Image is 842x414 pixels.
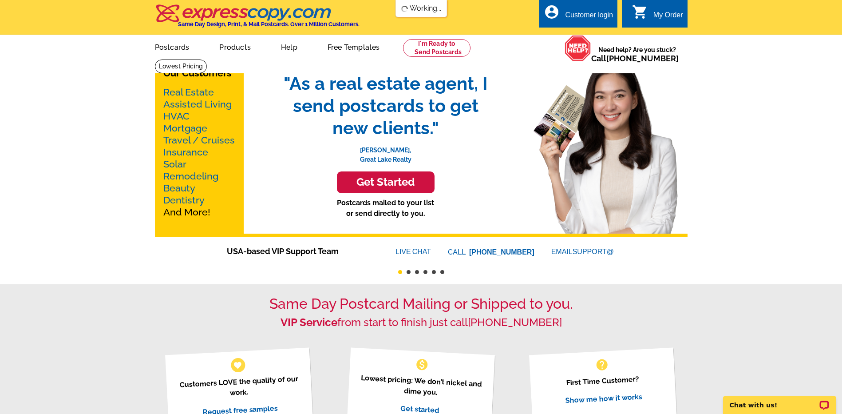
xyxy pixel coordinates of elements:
a: [PHONE_NUMBER] [469,248,534,256]
h4: Same Day Design, Print, & Mail Postcards. Over 1 Million Customers. [178,21,360,28]
span: "As a real estate agent, I send postcards to get new clients." [275,72,497,139]
a: LIVECHAT [395,248,431,255]
button: 4 of 6 [423,270,427,274]
h1: Same Day Postcard Mailing or Shipped to you. [155,295,688,312]
span: Need help? Are you stuck? [591,45,683,63]
a: Beauty [163,183,195,194]
font: SUPPORT@ [573,247,615,257]
p: [PERSON_NAME], Great Lake Realty [275,139,497,164]
button: 3 of 6 [415,270,419,274]
button: 5 of 6 [432,270,436,274]
span: help [595,358,609,372]
a: Travel / Cruises [163,135,235,146]
p: Customers LOVE the quality of our work. [176,373,302,401]
h3: Get Started [348,176,423,189]
a: Solar [163,159,186,170]
font: LIVE [395,247,412,257]
a: Mortgage [163,123,207,134]
p: Postcards mailed to your list or send directly to you. [275,198,497,219]
a: Show me how it works [565,392,642,405]
a: EMAILSUPPORT@ [551,248,615,255]
strong: VIP Service [281,316,337,329]
button: 6 of 6 [440,270,444,274]
span: favorite [233,360,242,370]
iframe: LiveChat chat widget [717,386,842,414]
a: Get Started [275,171,497,193]
a: [PHONE_NUMBER] [468,316,562,329]
h2: from start to finish just call [155,316,688,329]
p: First Time Customer? [540,372,665,390]
a: Real Estate [163,87,214,98]
a: Help [267,36,312,57]
a: Insurance [163,147,208,158]
img: help [565,35,591,61]
a: Assisted Living [163,99,232,110]
a: Dentistry [163,195,205,206]
i: account_circle [544,4,560,20]
a: Same Day Design, Print, & Mail Postcards. Over 1 Million Customers. [155,11,360,28]
a: account_circle Customer login [544,10,613,21]
a: Remodeling [163,171,218,182]
font: CALL [448,247,467,258]
i: shopping_cart [632,4,648,20]
p: And More! [163,86,235,218]
button: 1 of 6 [398,270,402,274]
img: loading... [401,5,408,12]
a: Products [205,36,265,57]
a: HVAC [163,111,190,122]
span: monetization_on [415,358,429,372]
span: Call [591,54,679,63]
span: USA-based VIP Support Team [227,245,369,257]
div: My Order [653,11,683,24]
button: 2 of 6 [407,270,411,274]
a: Postcards [141,36,204,57]
a: [PHONE_NUMBER] [606,54,679,63]
p: Lowest pricing: We don’t nickel and dime you. [358,372,484,400]
div: Customer login [565,11,613,24]
a: Free Templates [313,36,394,57]
a: shopping_cart My Order [632,10,683,21]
